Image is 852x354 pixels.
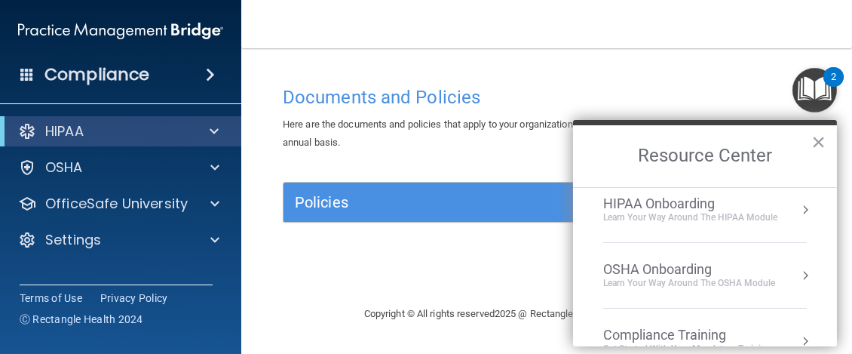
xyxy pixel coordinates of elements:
h4: Documents and Policies [283,88,811,107]
img: PMB logo [18,16,223,46]
h4: Compliance [44,64,149,85]
div: OSHA Onboarding [603,261,775,278]
a: OSHA [18,159,219,177]
button: Open Resource Center, 2 new notifications [792,68,837,112]
div: HIPAA Onboarding [603,195,777,212]
a: Settings [18,231,219,249]
a: OfficeSafe University [18,195,219,213]
a: HIPAA [18,122,219,140]
div: 2 [831,77,836,97]
p: Settings [45,231,101,249]
a: Policies [295,190,798,214]
div: Copyright © All rights reserved 2025 @ Rectangle Health | | [271,290,822,338]
button: Close [811,130,826,154]
a: Terms of Use [20,291,82,306]
p: OSHA [45,159,83,177]
span: Here are the documents and policies that apply to your organization. As best practice, you should... [283,119,783,148]
h2: Resource Center [573,125,837,187]
p: OfficeSafe University [45,195,188,213]
span: Ⓒ Rectangle Health 2024 [20,312,143,327]
div: Learn your way around the OSHA module [603,277,775,290]
div: Learn Your Way around the HIPAA module [603,211,777,224]
div: Resource Center [573,120,837,346]
div: Compliance Training [603,327,771,343]
a: Privacy Policy [100,291,168,306]
h5: Policies [295,194,667,211]
p: HIPAA [45,122,84,140]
